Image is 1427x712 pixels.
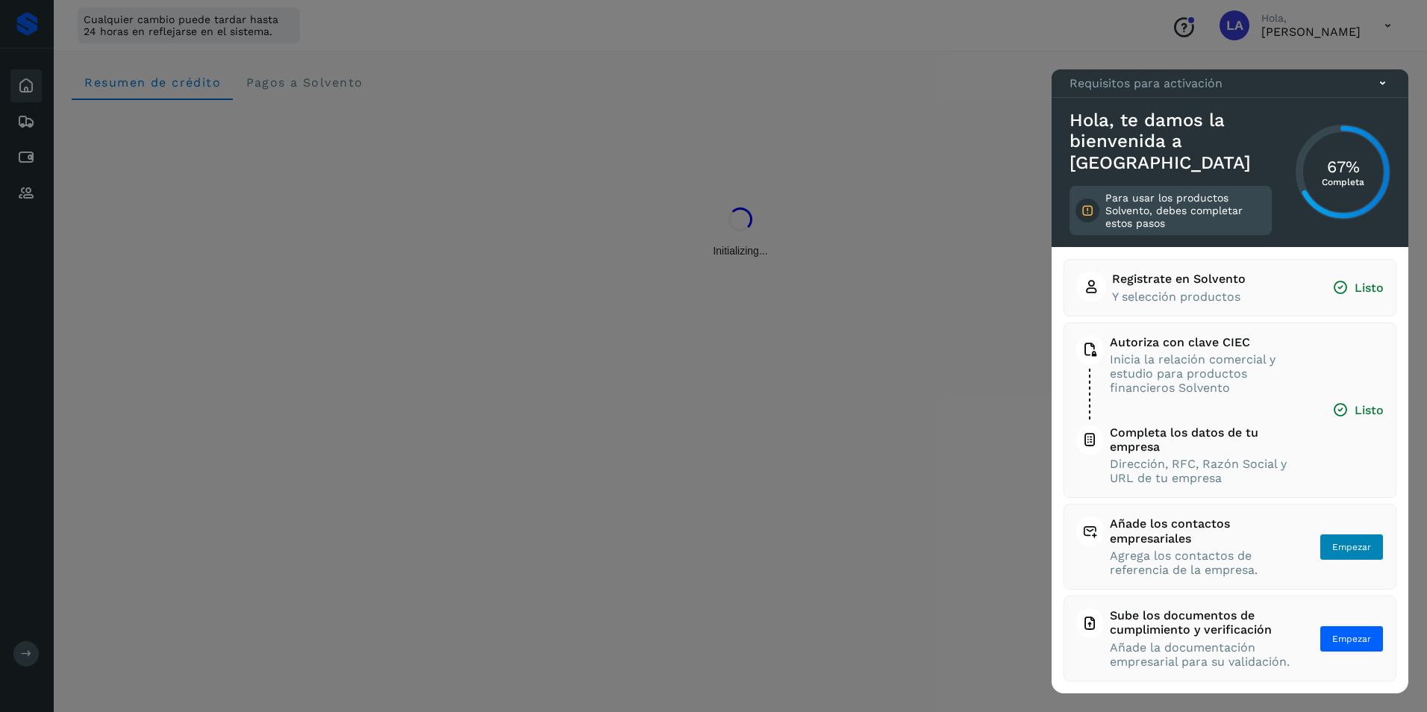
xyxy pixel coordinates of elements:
[1112,272,1246,286] span: Registrate en Solvento
[1332,632,1371,646] span: Empezar
[1110,640,1291,669] span: Añade la documentación empresarial para su validación.
[1110,608,1291,637] span: Sube los documentos de cumplimiento y verificación
[1110,516,1291,545] span: Añade los contactos empresariales
[1070,110,1272,174] h3: Hola, te damos la bienvenida a [GEOGRAPHIC_DATA]
[1110,425,1304,454] span: Completa los datos de tu empresa
[1320,534,1384,560] button: Empezar
[1076,335,1384,486] button: Autoriza con clave CIECInicia la relación comercial y estudio para productos financieros Solvento...
[1322,157,1364,177] h3: 67%
[1052,69,1408,98] div: Requisitos para activación
[1110,549,1291,577] span: Agrega los contactos de referencia de la empresa.
[1105,192,1266,229] p: Para usar los productos Solvento, debes completar estos pasos
[1332,280,1384,296] span: Listo
[1110,457,1304,485] span: Dirección, RFC, Razón Social y URL de tu empresa
[1070,76,1223,90] p: Requisitos para activación
[1332,540,1371,554] span: Empezar
[1112,290,1246,304] span: Y selección productos
[1076,272,1384,303] button: Registrate en SolventoY selección productosListo
[1320,625,1384,652] button: Empezar
[1076,608,1384,669] button: Sube los documentos de cumplimiento y verificaciónAñade la documentación empresarial para su vali...
[1110,335,1304,349] span: Autoriza con clave CIEC
[1110,352,1304,396] span: Inicia la relación comercial y estudio para productos financieros Solvento
[1332,402,1384,418] span: Listo
[1322,177,1364,187] p: Completa
[1076,516,1384,577] button: Añade los contactos empresarialesAgrega los contactos de referencia de la empresa.Empezar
